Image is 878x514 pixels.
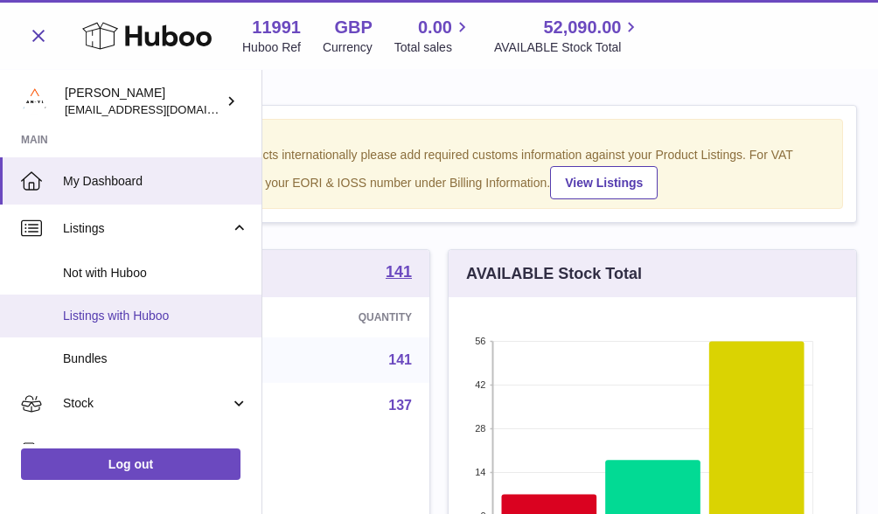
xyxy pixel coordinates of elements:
[21,88,47,115] img: info@an-y1.com
[394,39,472,56] span: Total sales
[334,16,372,39] strong: GBP
[45,147,833,199] div: If you're planning on sending your products internationally please add required customs informati...
[494,39,642,56] span: AVAILABLE Stock Total
[475,379,485,390] text: 42
[242,39,301,56] div: Huboo Ref
[386,264,412,280] strong: 141
[63,442,230,459] span: Sales
[475,467,485,477] text: 14
[65,102,257,116] span: [EMAIL_ADDRESS][DOMAIN_NAME]
[418,16,452,39] span: 0.00
[65,85,222,118] div: [PERSON_NAME]
[45,128,833,145] strong: Notice
[63,265,248,281] span: Not with Huboo
[388,398,412,413] a: 137
[21,448,240,480] a: Log out
[63,173,248,190] span: My Dashboard
[394,16,472,56] a: 0.00 Total sales
[275,297,429,337] th: Quantity
[466,263,642,284] h3: AVAILABLE Stock Total
[543,16,621,39] span: 52,090.00
[550,166,658,199] a: View Listings
[323,39,373,56] div: Currency
[494,16,642,56] a: 52,090.00 AVAILABLE Stock Total
[63,308,248,324] span: Listings with Huboo
[63,351,248,367] span: Bundles
[475,423,485,434] text: 28
[63,395,230,412] span: Stock
[63,220,230,237] span: Listings
[388,352,412,367] a: 141
[386,264,412,283] a: 141
[475,336,485,346] text: 56
[252,16,301,39] strong: 11991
